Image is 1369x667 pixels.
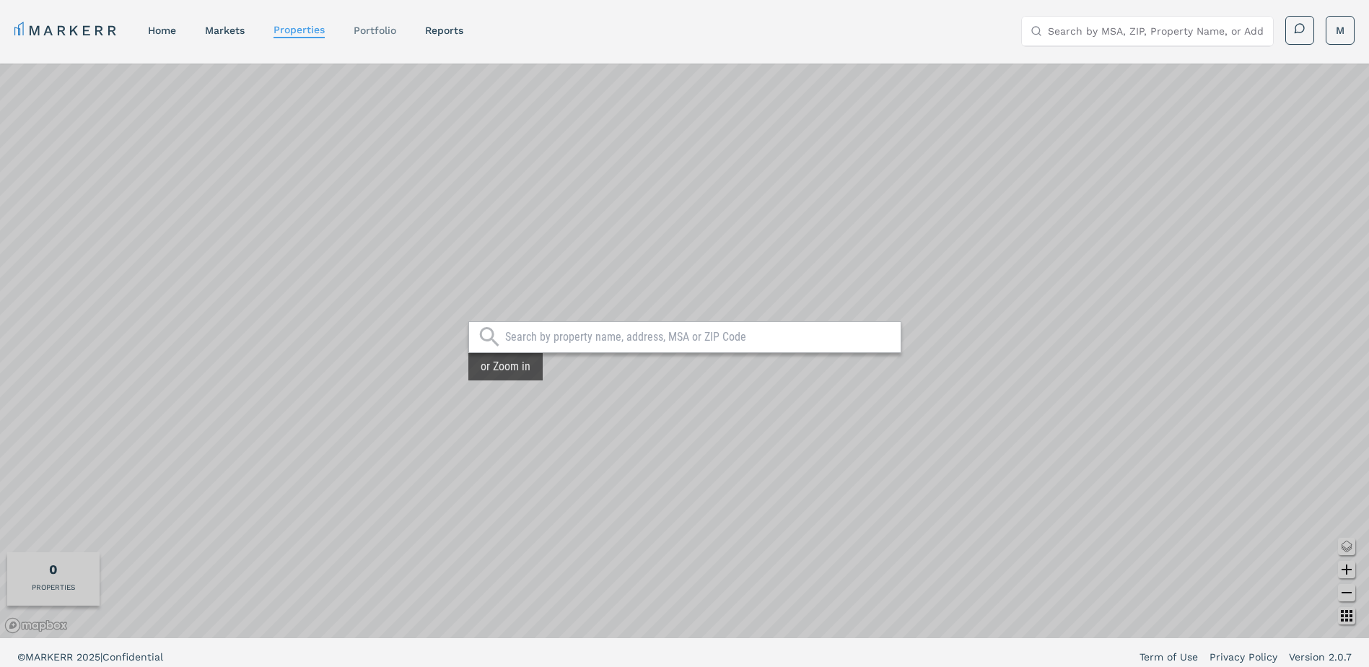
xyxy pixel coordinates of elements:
div: PROPERTIES [32,582,75,593]
button: Other options map button [1338,607,1355,624]
a: properties [274,24,325,35]
span: Confidential [102,651,163,663]
a: reports [425,25,463,36]
a: Term of Use [1140,650,1198,664]
span: MARKERR [25,651,76,663]
a: Portfolio [354,25,396,36]
button: Change style map button [1338,538,1355,555]
button: M [1326,16,1355,45]
a: MARKERR [14,20,119,40]
div: or Zoom in [468,353,543,380]
span: 2025 | [76,651,102,663]
button: Zoom out map button [1338,584,1355,601]
a: Mapbox logo [4,617,68,634]
button: Zoom in map button [1338,561,1355,578]
span: © [17,651,25,663]
input: Search by property name, address, MSA or ZIP Code [505,330,893,344]
input: Search by MSA, ZIP, Property Name, or Address [1048,17,1264,45]
a: markets [205,25,245,36]
div: Total of properties [49,559,58,579]
a: home [148,25,176,36]
a: Version 2.0.7 [1289,650,1352,664]
span: M [1336,23,1344,38]
a: Privacy Policy [1210,650,1277,664]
